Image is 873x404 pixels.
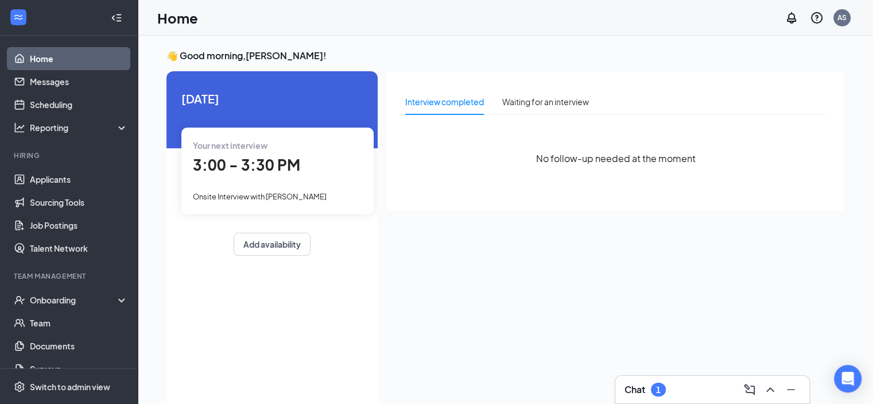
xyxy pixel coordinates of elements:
[14,122,25,133] svg: Analysis
[30,122,129,133] div: Reporting
[405,95,484,108] div: Interview completed
[30,381,110,393] div: Switch to admin view
[837,13,847,22] div: AS
[30,168,128,191] a: Applicants
[14,151,126,160] div: Hiring
[30,334,128,357] a: Documents
[624,383,645,396] h3: Chat
[30,191,128,214] a: Sourcing Tools
[784,383,798,397] svg: Minimize
[30,70,128,93] a: Messages
[181,90,363,107] span: [DATE]
[30,93,128,116] a: Scheduling
[14,381,25,393] svg: Settings
[30,294,118,306] div: Onboarding
[166,49,844,62] h3: 👋 Good morning, [PERSON_NAME] !
[740,380,759,399] button: ComposeMessage
[30,214,128,237] a: Job Postings
[30,47,128,70] a: Home
[13,11,24,23] svg: WorkstreamLogo
[193,155,300,174] span: 3:00 - 3:30 PM
[656,385,661,395] div: 1
[30,237,128,260] a: Talent Network
[193,192,327,201] span: Onsite Interview with [PERSON_NAME]
[763,383,777,397] svg: ChevronUp
[810,11,824,25] svg: QuestionInfo
[743,383,756,397] svg: ComposeMessage
[502,95,589,108] div: Waiting for an interview
[30,357,128,380] a: Surveys
[761,380,779,399] button: ChevronUp
[30,311,128,334] a: Team
[785,11,798,25] svg: Notifications
[536,151,696,166] span: No follow-up needed at the moment
[834,365,862,393] div: Open Intercom Messenger
[234,233,311,256] button: Add availability
[782,380,800,399] button: Minimize
[157,8,198,28] h1: Home
[111,12,122,24] svg: Collapse
[14,294,25,306] svg: UserCheck
[14,271,126,281] div: Team Management
[193,140,267,151] span: Your next interview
